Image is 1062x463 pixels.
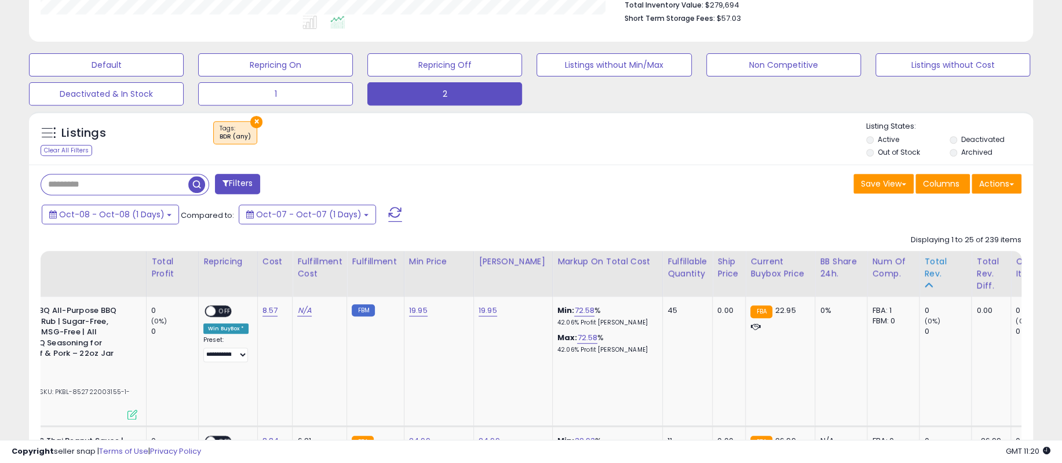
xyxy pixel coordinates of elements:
div: Displaying 1 to 25 of 239 items [911,235,1021,246]
small: (0%) [924,316,940,326]
strong: Copyright [12,446,54,457]
small: (0%) [151,316,167,326]
button: Listings without Min/Max [537,53,691,76]
th: The percentage added to the cost of goods (COGS) that forms the calculator for Min & Max prices. [552,251,662,297]
div: Preset: [203,336,249,362]
div: Repricing [203,256,253,268]
div: Num of Comp. [872,256,914,280]
a: 8.57 [262,305,278,316]
div: Total Profit [151,256,194,280]
div: BDR (any) [220,133,251,141]
button: Actions [972,174,1021,194]
button: Listings without Cost [875,53,1030,76]
div: Markup on Total Cost [557,256,658,268]
div: FBA: 1 [872,305,910,316]
a: 19.95 [479,305,497,316]
div: Fulfillment [352,256,399,268]
div: Current Buybox Price [750,256,810,280]
span: Tags : [220,124,251,141]
div: 0 [151,326,198,337]
div: Clear All Filters [41,145,92,156]
div: Win BuyBox * [203,323,249,334]
label: Deactivated [961,134,1005,144]
div: Fulfillment Cost [297,256,342,280]
div: Cost [262,256,288,268]
a: 72.58 [577,332,597,344]
button: Repricing Off [367,53,522,76]
span: Oct-08 - Oct-08 (1 Days) [59,209,165,220]
div: seller snap | | [12,446,201,457]
p: 42.06% Profit [PERSON_NAME] [557,346,654,354]
p: Listing States: [866,121,1033,132]
button: 2 [367,82,522,105]
div: 0.00 [976,305,1002,316]
div: 0 [151,305,198,316]
div: Ship Price [717,256,740,280]
button: Oct-07 - Oct-07 (1 Days) [239,205,376,224]
div: Ordered Items [1016,256,1058,280]
button: Deactivated & In Stock [29,82,184,105]
a: N/A [297,305,311,316]
div: 0.00 [717,305,736,316]
div: % [557,305,654,327]
span: Compared to: [181,210,234,221]
small: (0%) [1016,316,1032,326]
button: Repricing On [198,53,353,76]
button: × [250,116,262,128]
a: Terms of Use [99,446,148,457]
span: OFF [216,307,234,316]
div: Min Price [409,256,469,268]
button: 1 [198,82,353,105]
div: Total Rev. Diff. [976,256,1006,292]
label: Out of Stock [878,147,920,157]
b: Min: [557,305,575,316]
span: $57.03 [717,13,741,24]
div: FBM: 0 [872,316,910,326]
span: 22.95 [775,305,796,316]
p: 42.06% Profit [PERSON_NAME] [557,319,654,327]
div: % [557,333,654,354]
span: Columns [923,178,959,189]
div: 0 [924,305,971,316]
span: Oct-07 - Oct-07 (1 Days) [256,209,362,220]
label: Active [878,134,899,144]
button: Filters [215,174,260,194]
div: Fulfillable Quantity [667,256,707,280]
a: 19.95 [409,305,428,316]
small: FBA [750,305,772,318]
div: BB Share 24h. [820,256,862,280]
button: Columns [915,174,970,194]
b: Short Term Storage Fees: [625,13,715,23]
b: Max: [557,332,578,343]
button: Save View [853,174,914,194]
button: Non Competitive [706,53,861,76]
div: 45 [667,305,703,316]
div: Total Rev. [924,256,966,280]
small: FBM [352,304,374,316]
button: Oct-08 - Oct-08 (1 Days) [42,205,179,224]
div: 0 [924,326,971,337]
div: [PERSON_NAME] [479,256,548,268]
button: Default [29,53,184,76]
a: Privacy Policy [150,446,201,457]
h5: Listings [61,125,106,141]
span: 2025-10-9 11:20 GMT [1006,446,1050,457]
div: 0% [820,305,858,316]
a: 72.58 [574,305,594,316]
label: Archived [961,147,992,157]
